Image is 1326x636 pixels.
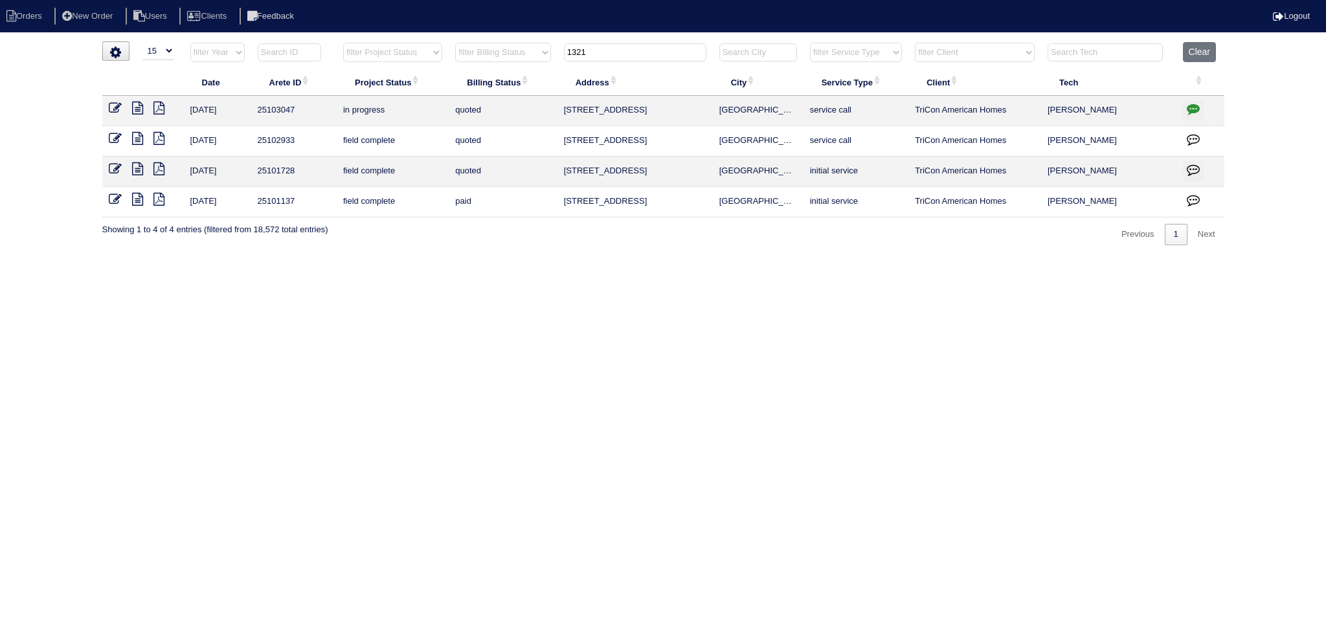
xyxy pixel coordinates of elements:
[337,126,449,157] td: field complete
[102,217,328,236] div: Showing 1 to 4 of 4 entries (filtered from 18,572 total entries)
[557,126,713,157] td: [STREET_ADDRESS]
[449,187,557,217] td: paid
[126,11,177,21] a: Users
[1041,157,1176,187] td: [PERSON_NAME]
[1041,69,1176,96] th: Tech
[126,8,177,25] li: Users
[184,69,251,96] th: Date
[54,8,123,25] li: New Order
[179,8,237,25] li: Clients
[184,126,251,157] td: [DATE]
[719,43,797,61] input: Search City
[1041,187,1176,217] td: [PERSON_NAME]
[713,69,803,96] th: City: activate to sort column ascending
[449,69,557,96] th: Billing Status: activate to sort column ascending
[908,126,1041,157] td: TriCon American Homes
[713,187,803,217] td: [GEOGRAPHIC_DATA]
[184,157,251,187] td: [DATE]
[908,187,1041,217] td: TriCon American Homes
[1189,224,1224,245] a: Next
[240,8,304,25] li: Feedback
[1041,126,1176,157] td: [PERSON_NAME]
[803,126,908,157] td: service call
[1183,42,1216,62] button: Clear
[449,157,557,187] td: quoted
[54,11,123,21] a: New Order
[337,96,449,126] td: in progress
[803,69,908,96] th: Service Type: activate to sort column ascending
[251,96,337,126] td: 25103047
[557,96,713,126] td: [STREET_ADDRESS]
[564,43,706,61] input: Search Address
[1048,43,1163,61] input: Search Tech
[1165,224,1187,245] a: 1
[713,126,803,157] td: [GEOGRAPHIC_DATA]
[337,157,449,187] td: field complete
[337,69,449,96] th: Project Status: activate to sort column ascending
[1176,69,1224,96] th: : activate to sort column ascending
[908,96,1041,126] td: TriCon American Homes
[908,157,1041,187] td: TriCon American Homes
[251,157,337,187] td: 25101728
[337,187,449,217] td: field complete
[449,126,557,157] td: quoted
[179,11,237,21] a: Clients
[557,69,713,96] th: Address: activate to sort column ascending
[1273,11,1310,21] a: Logout
[251,69,337,96] th: Arete ID: activate to sort column ascending
[713,157,803,187] td: [GEOGRAPHIC_DATA]
[803,187,908,217] td: initial service
[251,187,337,217] td: 25101137
[449,96,557,126] td: quoted
[1112,224,1163,245] a: Previous
[803,157,908,187] td: initial service
[557,187,713,217] td: [STREET_ADDRESS]
[251,126,337,157] td: 25102933
[713,96,803,126] td: [GEOGRAPHIC_DATA]
[803,96,908,126] td: service call
[258,43,321,61] input: Search ID
[184,96,251,126] td: [DATE]
[184,187,251,217] td: [DATE]
[557,157,713,187] td: [STREET_ADDRESS]
[908,69,1041,96] th: Client: activate to sort column ascending
[1041,96,1176,126] td: [PERSON_NAME]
